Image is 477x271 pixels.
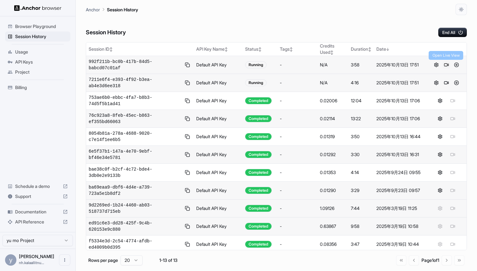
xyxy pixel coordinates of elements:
div: - [280,98,315,104]
div: 4:14 [351,169,371,176]
div: - [280,187,315,194]
span: f5334e3d-2c54-4774-afdb-ed4009b0d395 [89,238,181,251]
span: Support [15,193,60,200]
div: Usage [5,47,70,57]
div: Session ID [89,46,191,52]
span: Schedule a demo [15,183,60,189]
p: Session History [107,6,138,13]
span: 6e5f37b1-147a-4e70-9ebf-bf46e34e5781 [89,148,181,161]
span: Session History [15,33,68,40]
div: Browser Playground [5,21,70,31]
div: Completed [245,241,272,248]
td: Default API Key [194,235,243,253]
div: 2025年10月13日 17:06 [376,98,423,104]
td: Default API Key [194,56,243,74]
div: API Reference [5,217,70,227]
div: 0.01353 [320,169,346,176]
div: N/A [320,62,346,68]
div: Page 1 of 1 [421,257,439,263]
div: 2025年3月19日 10:58 [376,223,423,229]
span: ↕ [290,47,293,52]
div: - [280,241,315,247]
nav: breadcrumb [86,6,138,13]
div: - [280,169,315,176]
div: Completed [245,133,272,140]
span: API Reference [15,219,60,225]
div: Completed [245,187,272,194]
td: Default API Key [194,200,243,217]
span: ↓ [386,47,389,52]
div: 2025年10月13日 17:51 [376,62,423,68]
div: Completed [245,223,272,230]
span: Usage [15,49,68,55]
div: 2025年10月13日 16:31 [376,151,423,158]
div: 0.02114 [320,116,346,122]
span: ↕ [330,50,333,55]
div: Project [5,67,70,77]
td: Default API Key [194,182,243,200]
td: Default API Key [194,128,243,146]
span: Browser Playground [15,23,68,30]
span: API Keys [15,59,68,65]
span: ed91c6e3-dd28-425f-9c4b-620153e9c880 [89,220,181,233]
button: Open menu [59,254,70,266]
div: Completed [245,151,272,158]
div: 3:29 [351,187,371,194]
div: - [280,223,315,229]
span: nh.kalaallitnunaat@gmail.com [19,260,44,265]
span: bae38c0f-b2cf-4c72-bde4-3db0e2e9133b [89,166,181,179]
div: 0.01290 [320,187,346,194]
span: 8054b81a-278a-4688-9020-c7e14f1ee6b5 [89,130,181,143]
div: 0.02006 [320,98,346,104]
div: 3:47 [351,241,371,247]
div: 12:04 [351,98,371,104]
div: y [5,254,16,266]
img: Anchor Logo [14,5,62,11]
span: Billing [15,84,68,91]
span: yu mo [19,254,54,259]
div: - [280,205,315,212]
div: - [280,80,315,86]
div: 2025年10月13日 17:06 [376,116,423,122]
span: 7211e6f4-e393-4f92-b3ea-ab4e3d6ee318 [89,76,181,89]
div: Completed [245,205,272,212]
div: Status [245,46,275,52]
div: - [280,62,315,68]
div: Documentation [5,207,70,217]
div: Completed [245,169,272,176]
div: Schedule a demo [5,181,70,191]
div: Running [245,61,267,68]
div: Billing [5,82,70,93]
div: Completed [245,97,272,104]
div: 0.63867 [320,223,346,229]
span: ↕ [225,47,228,52]
button: End All [438,28,467,37]
div: 2025年3月19日 10:44 [376,241,423,247]
div: Credits Used [320,43,346,55]
div: 13:22 [351,116,371,122]
div: Support [5,191,70,201]
div: 1-13 of 13 [153,257,184,263]
div: Tags [280,46,315,52]
div: Duration [351,46,371,52]
span: 753ae6b0-ebbc-4fa7-b8b3-74d5f5b1ad41 [89,94,181,107]
h6: Session History [86,28,126,37]
div: Completed [245,115,272,122]
p: Anchor [86,6,100,13]
div: Session History [5,31,70,42]
span: Project [15,69,68,75]
div: - [280,151,315,158]
div: 2025年3月19日 11:25 [376,205,423,212]
div: 3:30 [351,151,371,158]
span: ba69eaa9-dbf6-4d4e-a739-723a5e1b8df2 [89,184,181,197]
div: 3:58 [351,62,371,68]
span: Documentation [15,209,60,215]
span: 76c923a8-8feb-45ec-b863-ef355bd66063 [89,112,181,125]
div: N/A [320,80,346,86]
div: API Key Name [196,46,240,52]
span: ↕ [258,47,262,52]
td: Default API Key [194,74,243,92]
div: Running [245,79,267,86]
div: 1.09126 [320,205,346,212]
div: 2025年10月13日 17:51 [376,80,423,86]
